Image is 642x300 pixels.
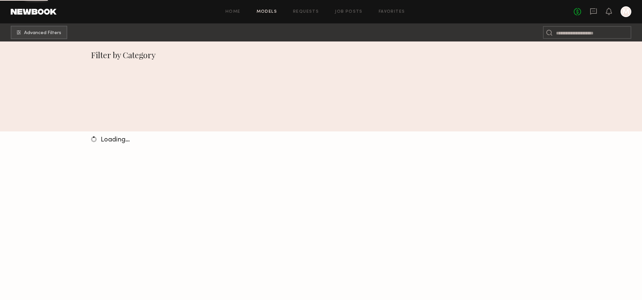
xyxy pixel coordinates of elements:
[335,10,363,14] a: Job Posts
[379,10,405,14] a: Favorites
[11,26,67,39] button: Advanced Filters
[24,31,61,35] span: Advanced Filters
[293,10,319,14] a: Requests
[225,10,241,14] a: Home
[621,6,631,17] a: M
[257,10,277,14] a: Models
[101,137,130,143] span: Loading…
[91,49,551,60] div: Filter by Category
